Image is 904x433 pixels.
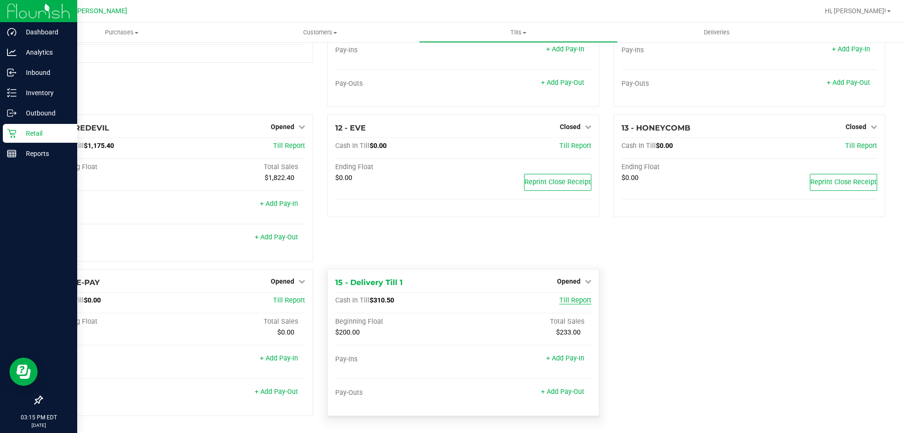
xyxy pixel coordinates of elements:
[49,163,178,172] div: Beginning Float
[335,174,352,182] span: $0.00
[84,142,114,150] span: $1,175.40
[7,48,16,57] inline-svg: Analytics
[49,355,178,364] div: Pay-Ins
[524,174,591,191] button: Reprint Close Receipt
[178,163,306,172] div: Total Sales
[546,45,584,53] a: + Add Pay-In
[370,296,394,304] span: $310.50
[420,28,617,37] span: Tills
[260,200,298,208] a: + Add Pay-In
[16,47,73,58] p: Analytics
[335,296,370,304] span: Cash In Till
[691,28,743,37] span: Deliveries
[7,27,16,37] inline-svg: Dashboard
[621,80,750,88] div: Pay-Outs
[16,148,73,159] p: Reports
[335,389,463,397] div: Pay-Outs
[255,233,298,241] a: + Add Pay-Out
[273,296,305,304] a: Till Report
[271,278,294,285] span: Opened
[621,142,656,150] span: Cash In Till
[621,163,750,172] div: Ending Float
[49,123,109,132] span: 11 - DAREDEVIL
[335,142,370,150] span: Cash In Till
[560,123,581,131] span: Closed
[4,413,73,422] p: 03:15 PM EDT
[9,358,38,386] iframe: Resource center
[273,142,305,150] a: Till Report
[541,79,584,87] a: + Add Pay-Out
[49,318,178,326] div: Beginning Float
[559,296,591,304] a: Till Report
[621,46,750,55] div: Pay-Ins
[16,26,73,38] p: Dashboard
[557,278,581,285] span: Opened
[49,201,178,209] div: Pay-Ins
[16,107,73,119] p: Outbound
[335,80,463,88] div: Pay-Outs
[810,174,877,191] button: Reprint Close Receipt
[810,178,877,186] span: Reprint Close Receipt
[335,355,463,364] div: Pay-Ins
[335,163,463,172] div: Ending Float
[221,23,419,42] a: Customers
[16,87,73,98] p: Inventory
[845,142,877,150] a: Till Report
[335,278,403,287] span: 15 - Delivery Till 1
[656,142,673,150] span: $0.00
[825,7,886,15] span: Hi, [PERSON_NAME]!
[7,88,16,98] inline-svg: Inventory
[260,354,298,362] a: + Add Pay-In
[84,296,101,304] span: $0.00
[827,79,870,87] a: + Add Pay-Out
[7,108,16,118] inline-svg: Outbound
[621,123,690,132] span: 13 - HONEYCOMB
[49,389,178,397] div: Pay-Outs
[335,123,366,132] span: 12 - EVE
[546,354,584,362] a: + Add Pay-In
[559,142,591,150] a: Till Report
[16,67,73,78] p: Inbound
[832,45,870,53] a: + Add Pay-In
[178,318,306,326] div: Total Sales
[846,123,866,131] span: Closed
[621,174,638,182] span: $0.00
[525,178,591,186] span: Reprint Close Receipt
[23,23,221,42] a: Purchases
[335,318,463,326] div: Beginning Float
[7,68,16,77] inline-svg: Inbound
[277,328,294,336] span: $0.00
[23,28,221,37] span: Purchases
[49,234,178,243] div: Pay-Outs
[255,388,298,396] a: + Add Pay-Out
[419,23,617,42] a: Tills
[16,128,73,139] p: Retail
[221,28,419,37] span: Customers
[618,23,816,42] a: Deliveries
[463,318,591,326] div: Total Sales
[271,123,294,131] span: Opened
[335,46,463,55] div: Pay-Ins
[370,142,387,150] span: $0.00
[4,422,73,429] p: [DATE]
[265,174,294,182] span: $1,822.40
[541,388,584,396] a: + Add Pay-Out
[556,328,581,336] span: $233.00
[7,129,16,138] inline-svg: Retail
[335,328,360,336] span: $200.00
[7,149,16,158] inline-svg: Reports
[65,7,127,15] span: Ft. [PERSON_NAME]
